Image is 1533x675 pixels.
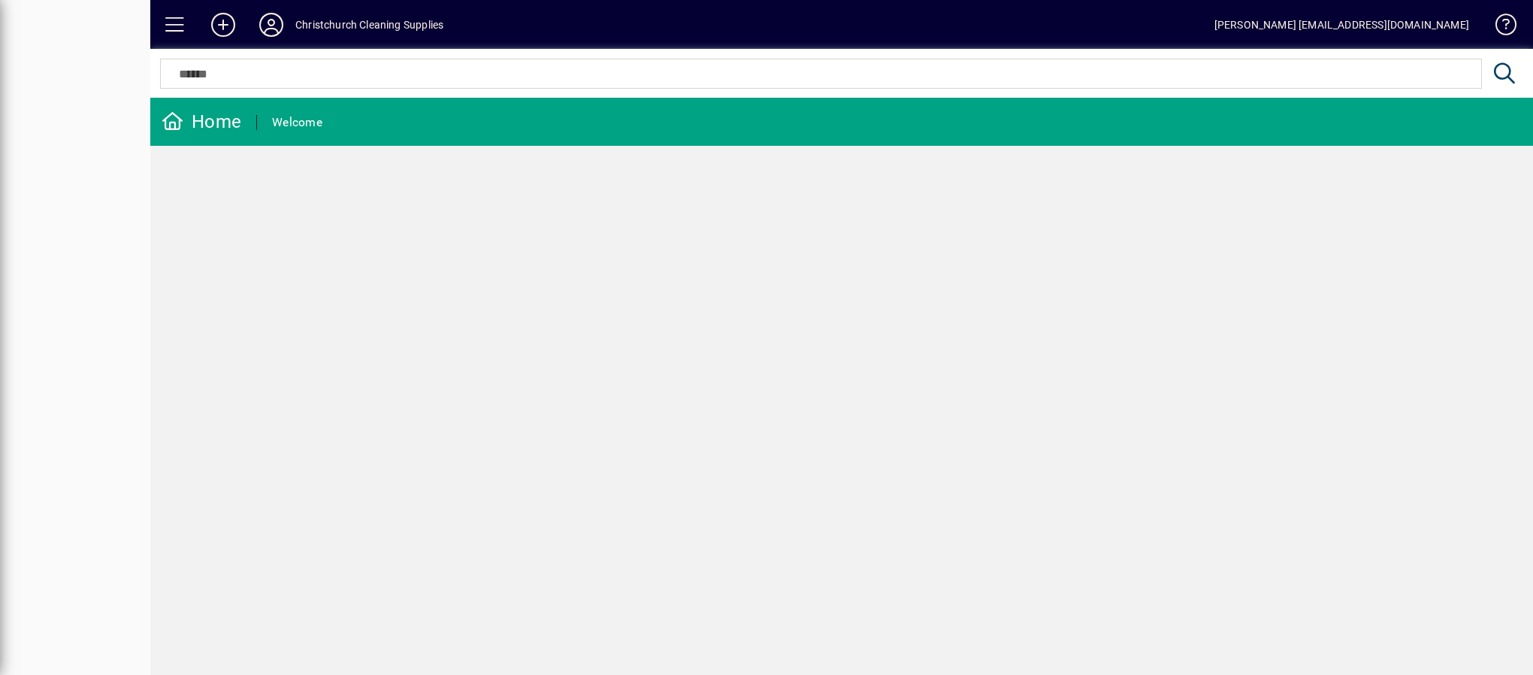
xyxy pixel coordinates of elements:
div: Welcome [272,110,322,135]
div: Christchurch Cleaning Supplies [295,13,443,37]
a: Knowledge Base [1484,3,1514,52]
div: [PERSON_NAME] [EMAIL_ADDRESS][DOMAIN_NAME] [1214,13,1469,37]
button: Add [199,11,247,38]
div: Home [162,110,241,134]
button: Profile [247,11,295,38]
